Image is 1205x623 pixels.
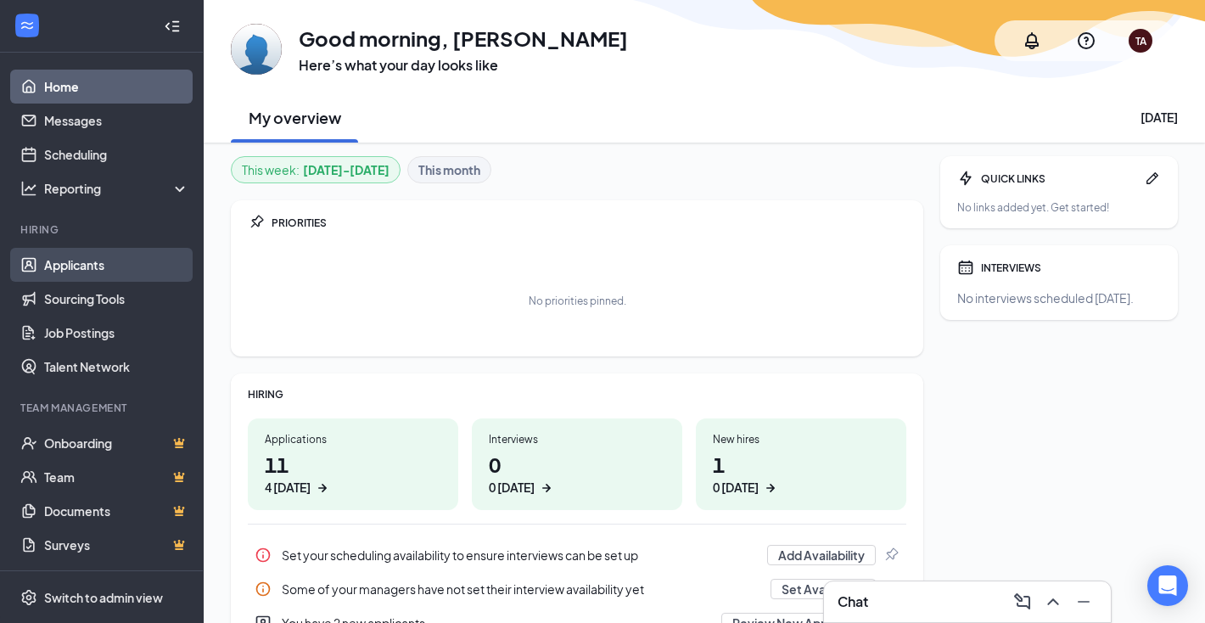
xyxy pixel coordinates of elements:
h1: 11 [265,450,441,497]
h1: Good morning, [PERSON_NAME] [299,24,628,53]
div: QUICK LINKS [981,171,1137,186]
div: TA [1135,34,1146,48]
button: Add Availability [767,545,876,565]
a: Applicants [44,248,189,282]
svg: Pen [1144,170,1161,187]
div: INTERVIEWS [981,261,1161,275]
svg: ChevronUp [1043,592,1063,612]
div: Some of your managers have not set their interview availability yet [282,581,760,598]
a: Messages [44,104,189,138]
div: 0 [DATE] [713,479,759,497]
div: No interviews scheduled [DATE]. [957,289,1161,306]
div: This week : [242,160,390,179]
h1: 1 [713,450,889,497]
button: Minimize [1070,588,1097,615]
div: [DATE] [1141,109,1178,126]
a: SurveysCrown [44,528,189,562]
div: Interviews [489,432,665,446]
svg: ComposeMessage [1012,592,1033,612]
div: Hiring [20,222,186,237]
svg: Calendar [957,259,974,276]
svg: Info [255,547,272,564]
h2: My overview [249,107,341,128]
div: Set your scheduling availability to ensure interviews can be set up [282,547,757,564]
button: ComposeMessage [1009,588,1036,615]
a: DocumentsCrown [44,494,189,528]
svg: Notifications [1022,31,1042,51]
a: Interviews00 [DATE]ArrowRight [472,418,682,510]
a: New hires10 [DATE]ArrowRight [696,418,906,510]
img: Trisha Ang [231,24,282,75]
div: No priorities pinned. [529,294,626,308]
b: This month [418,160,480,179]
svg: ArrowRight [762,480,779,497]
a: Talent Network [44,350,189,384]
a: OnboardingCrown [44,426,189,460]
svg: ArrowRight [538,480,555,497]
svg: Minimize [1073,592,1094,612]
svg: Analysis [20,180,37,197]
div: 4 [DATE] [265,479,311,497]
h3: Here’s what your day looks like [299,56,628,75]
a: Applications114 [DATE]ArrowRight [248,418,458,510]
div: HIRING [248,387,906,401]
div: No links added yet. Get started! [957,200,1161,215]
button: ChevronUp [1040,588,1067,615]
a: Sourcing Tools [44,282,189,316]
a: Home [44,70,189,104]
svg: Pin [883,547,900,564]
div: Switch to admin view [44,589,163,606]
a: Job Postings [44,316,189,350]
button: Set Availability [771,579,876,599]
svg: Collapse [164,18,181,35]
svg: Bolt [957,170,974,187]
h1: 0 [489,450,665,497]
a: TeamCrown [44,460,189,494]
svg: Settings [20,589,37,606]
a: Scheduling [44,138,189,171]
a: InfoSet your scheduling availability to ensure interviews can be set upAdd AvailabilityPin [248,538,906,572]
div: Applications [265,432,441,446]
div: Some of your managers have not set their interview availability yet [248,572,906,606]
div: 0 [DATE] [489,479,535,497]
div: Open Intercom Messenger [1147,565,1188,606]
svg: WorkstreamLogo [19,17,36,34]
b: [DATE] - [DATE] [303,160,390,179]
div: Reporting [44,180,190,197]
div: Set your scheduling availability to ensure interviews can be set up [248,538,906,572]
svg: ArrowRight [314,480,331,497]
h3: Chat [838,592,868,611]
a: InfoSome of your managers have not set their interview availability yetSet AvailabilityPin [248,572,906,606]
svg: QuestionInfo [1076,31,1096,51]
div: PRIORITIES [272,216,906,230]
div: Team Management [20,401,186,415]
svg: Pin [248,214,265,231]
svg: Info [255,581,272,598]
div: New hires [713,432,889,446]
